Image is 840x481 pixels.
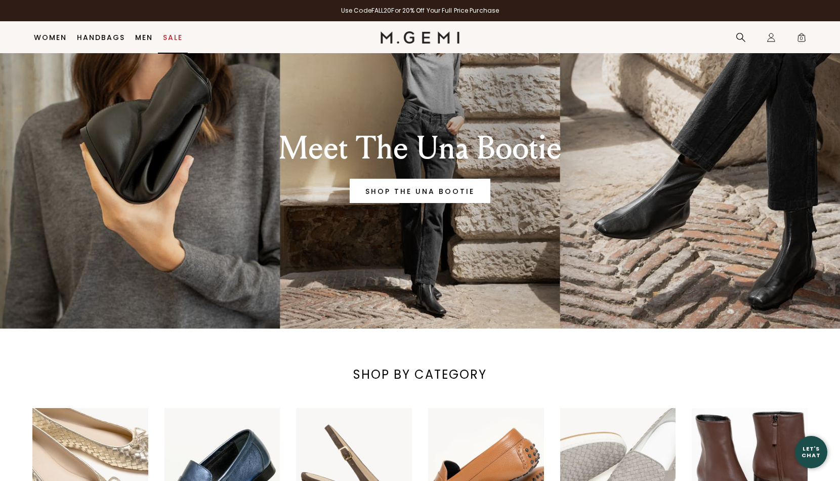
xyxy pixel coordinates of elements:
div: Let's Chat [795,446,827,458]
a: Men [135,33,153,42]
img: M.Gemi [381,31,460,44]
a: Banner primary button [350,179,490,203]
a: Women [34,33,67,42]
div: Meet The Una Bootie [244,130,596,167]
strong: FALL20 [371,6,392,15]
span: 0 [796,34,807,45]
div: SHOP BY CATEGORY [315,367,525,383]
a: Sale [163,33,183,42]
a: Handbags [77,33,125,42]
